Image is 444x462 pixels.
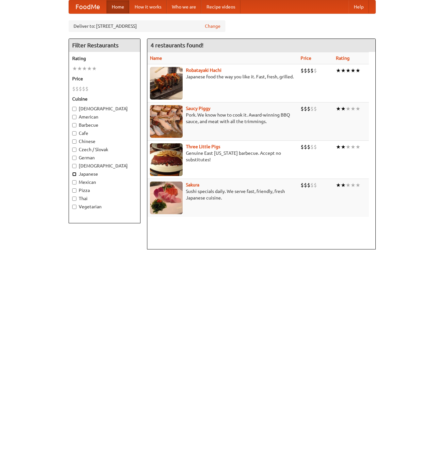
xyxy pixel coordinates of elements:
li: ★ [341,67,346,74]
li: ★ [355,67,360,74]
label: Mexican [72,179,137,185]
label: Czech / Slovak [72,146,137,153]
li: $ [314,67,317,74]
li: $ [307,105,310,112]
li: ★ [341,105,346,112]
input: [DEMOGRAPHIC_DATA] [72,164,76,168]
input: American [72,115,76,119]
input: Japanese [72,172,76,176]
img: sakura.jpg [150,182,183,214]
a: Price [301,56,311,61]
input: Pizza [72,188,76,193]
a: Sakura [186,182,199,187]
li: ★ [346,105,351,112]
a: Change [205,23,221,29]
li: $ [301,67,304,74]
input: Chinese [72,139,76,144]
li: $ [79,85,82,92]
h4: Filter Restaurants [69,39,140,52]
a: Saucy Piggy [186,106,210,111]
li: $ [314,105,317,112]
p: Pork. We know how to cook it. Award-winning BBQ sauce, and meat with all the trimmings. [150,112,296,125]
a: Help [349,0,369,13]
li: $ [310,67,314,74]
input: Thai [72,197,76,201]
li: ★ [351,67,355,74]
img: littlepigs.jpg [150,143,183,176]
li: ★ [341,182,346,189]
ng-pluralize: 4 restaurants found! [151,42,204,48]
li: $ [75,85,79,92]
li: $ [72,85,75,92]
li: ★ [87,65,92,72]
input: Barbecue [72,123,76,127]
h5: Rating [72,55,137,62]
label: Cafe [72,130,137,136]
li: ★ [351,182,355,189]
input: [DEMOGRAPHIC_DATA] [72,107,76,111]
h5: Price [72,75,137,82]
li: $ [304,143,307,151]
li: ★ [346,143,351,151]
a: Who we are [167,0,201,13]
li: ★ [341,143,346,151]
li: ★ [351,143,355,151]
label: Barbecue [72,122,137,128]
a: Robatayaki Hachi [186,68,222,73]
li: $ [314,182,317,189]
li: $ [310,143,314,151]
label: [DEMOGRAPHIC_DATA] [72,105,137,112]
label: Pizza [72,187,137,194]
a: Recipe videos [201,0,240,13]
li: $ [310,182,314,189]
li: $ [307,143,310,151]
li: $ [85,85,89,92]
label: [DEMOGRAPHIC_DATA] [72,163,137,169]
a: How it works [129,0,167,13]
p: Genuine East [US_STATE] barbecue. Accept no substitutes! [150,150,296,163]
li: ★ [355,182,360,189]
p: Sushi specials daily. We serve fast, friendly, fresh Japanese cuisine. [150,188,296,201]
div: Deliver to: [STREET_ADDRESS] [69,20,225,32]
p: Japanese food the way you like it. Fast, fresh, grilled. [150,73,296,80]
label: Chinese [72,138,137,145]
h5: Cuisine [72,96,137,102]
li: $ [301,182,304,189]
li: ★ [346,182,351,189]
li: $ [314,143,317,151]
input: Cafe [72,131,76,135]
a: Home [107,0,129,13]
input: Mexican [72,180,76,184]
li: ★ [336,67,341,74]
label: Japanese [72,171,137,177]
label: American [72,114,137,120]
li: ★ [346,67,351,74]
li: $ [307,182,310,189]
li: ★ [336,143,341,151]
input: German [72,156,76,160]
li: ★ [77,65,82,72]
li: ★ [92,65,97,72]
input: Czech / Slovak [72,148,76,152]
li: ★ [351,105,355,112]
li: ★ [72,65,77,72]
a: Rating [336,56,350,61]
label: Thai [72,195,137,202]
label: German [72,154,137,161]
img: robatayaki.jpg [150,67,183,100]
label: Vegetarian [72,203,137,210]
li: ★ [336,182,341,189]
li: $ [307,67,310,74]
a: Three Little Pigs [186,144,220,149]
li: ★ [82,65,87,72]
li: $ [304,182,307,189]
input: Vegetarian [72,205,76,209]
a: FoodMe [69,0,107,13]
li: ★ [336,105,341,112]
li: $ [304,105,307,112]
li: $ [301,105,304,112]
